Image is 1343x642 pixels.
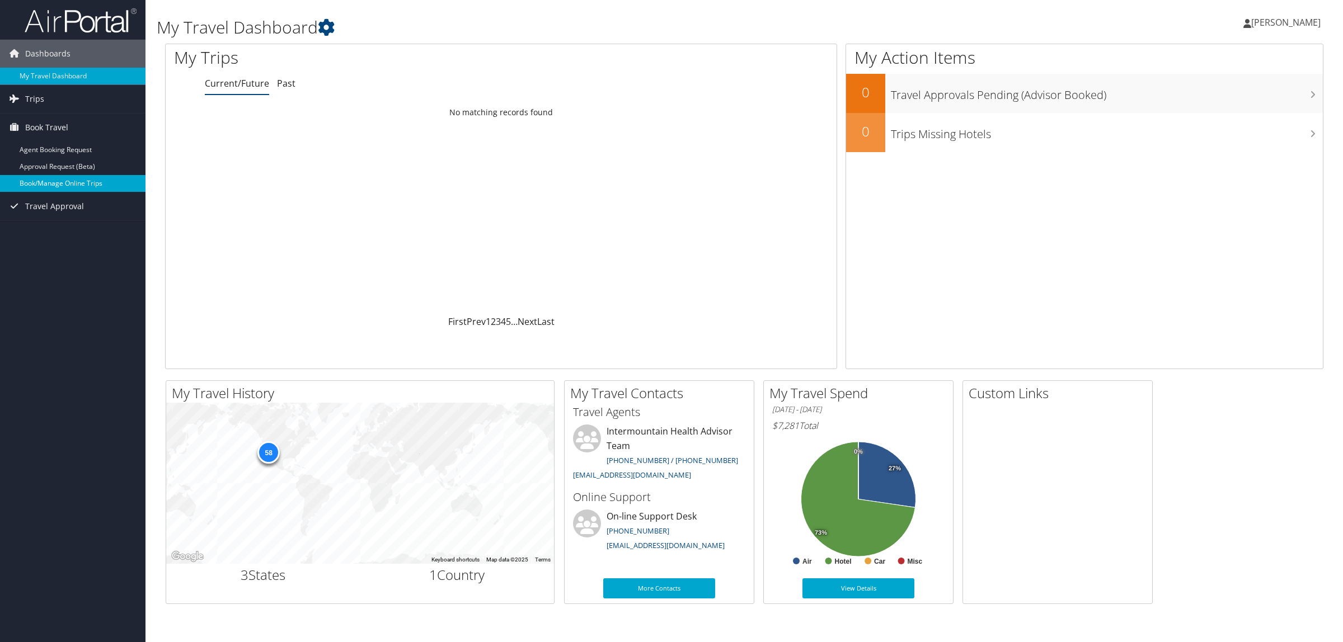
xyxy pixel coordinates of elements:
[205,77,269,89] a: Current/Future
[25,40,71,68] span: Dashboards
[166,102,837,122] td: No matching records found
[607,540,725,550] a: [EMAIL_ADDRESS][DOMAIN_NAME]
[846,83,885,102] h2: 0
[369,565,546,584] h2: Country
[25,85,44,113] span: Trips
[834,558,851,565] text: Hotel
[257,441,280,464] div: 58
[846,113,1323,152] a: 0Trips Missing Hotels
[889,465,901,472] tspan: 27%
[25,192,84,220] span: Travel Approval
[25,114,68,141] span: Book Travel
[772,419,945,432] h6: Total
[815,530,827,536] tspan: 73%
[607,455,738,465] a: [PHONE_NUMBER] / [PHONE_NUMBER]
[511,315,518,328] span: …
[603,578,715,598] a: More Contacts
[567,509,751,555] li: On-line Support Desk
[772,404,945,415] h6: [DATE] - [DATE]
[241,565,248,584] span: 3
[769,384,953,403] h2: My Travel Spend
[486,315,491,328] a: 1
[506,315,511,328] a: 5
[573,404,745,420] h3: Travel Agents
[1243,6,1332,39] a: [PERSON_NAME]
[567,424,751,484] li: Intermountain Health Advisor Team
[448,315,467,328] a: First
[496,315,501,328] a: 3
[501,315,506,328] a: 4
[573,489,745,505] h3: Online Support
[573,470,691,480] a: [EMAIL_ADDRESS][DOMAIN_NAME]
[874,558,885,565] text: Car
[486,556,528,563] span: Map data ©2025
[802,558,812,565] text: Air
[772,419,799,432] span: $7,281
[535,556,551,563] a: Terms (opens in new tab)
[157,16,940,39] h1: My Travel Dashboard
[802,578,914,598] a: View Details
[570,384,754,403] h2: My Travel Contacts
[429,565,437,584] span: 1
[969,384,1152,403] h2: Custom Links
[846,74,1323,113] a: 0Travel Approvals Pending (Advisor Booked)
[169,549,206,564] a: Open this area in Google Maps (opens a new window)
[518,315,537,328] a: Next
[846,46,1323,69] h1: My Action Items
[174,46,549,69] h1: My Trips
[908,558,923,565] text: Misc
[25,7,137,34] img: airportal-logo.png
[467,315,486,328] a: Prev
[537,315,555,328] a: Last
[846,122,885,141] h2: 0
[172,384,554,403] h2: My Travel History
[854,449,863,455] tspan: 0%
[891,121,1323,142] h3: Trips Missing Hotels
[607,526,669,536] a: [PHONE_NUMBER]
[1251,16,1321,29] span: [PERSON_NAME]
[491,315,496,328] a: 2
[891,82,1323,103] h3: Travel Approvals Pending (Advisor Booked)
[431,556,480,564] button: Keyboard shortcuts
[169,549,206,564] img: Google
[277,77,295,89] a: Past
[175,565,352,584] h2: States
